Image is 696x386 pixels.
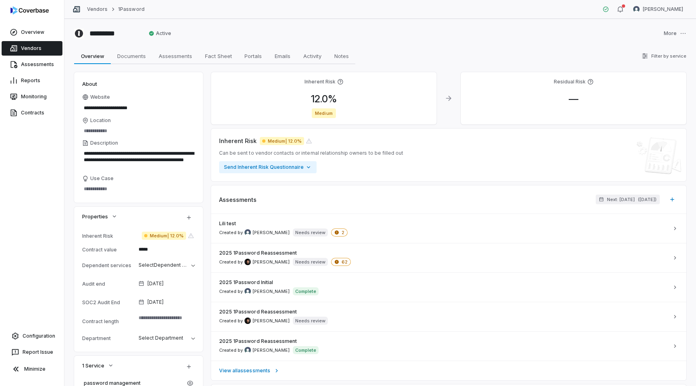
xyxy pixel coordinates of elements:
div: SOC2 Audit End [82,299,135,305]
div: Inherent Risk [82,233,139,239]
span: [DATE] [147,299,164,305]
span: [PERSON_NAME] [253,318,290,324]
span: Created by [219,318,290,324]
button: Properties [80,209,120,224]
span: Next: [DATE] [607,197,635,203]
span: Location [90,117,111,124]
span: Assessments [219,195,257,204]
a: Reports [2,73,62,88]
span: Use Case [90,175,114,182]
span: 2025 1Password Reassessment [219,338,297,344]
button: Report Issue [3,345,61,359]
span: [PERSON_NAME] [253,288,290,295]
input: Website [82,102,181,114]
span: Fact Sheet [202,51,235,61]
span: Active [149,30,171,37]
a: Assessments [2,57,62,72]
span: Created by [219,288,290,295]
span: Lili test [219,220,236,227]
div: Contract value [82,247,135,253]
span: 2025 1Password Initial [219,279,273,286]
span: Website [90,94,110,100]
a: Vendors [87,6,108,12]
textarea: Description [82,148,195,172]
span: Description [90,140,118,146]
a: Monitoring [2,89,62,104]
a: Contracts [2,106,62,120]
button: [DATE] [135,275,198,292]
button: 1 Service [80,358,116,373]
button: Next: [DATE]([DATE]) [596,195,660,204]
span: 2025 1Password Reassessment [219,309,297,315]
a: View allassessments [211,361,686,380]
p: Complete [295,288,316,295]
span: 2025 1Password Reassessment [219,250,297,256]
img: Clarence Chio avatar [244,259,251,265]
a: Overview [2,25,62,39]
span: ( [DATE] ) [638,197,657,203]
a: Configuration [3,329,61,343]
h4: Inherent Risk [304,79,336,85]
span: Inherent Risk [219,137,257,145]
span: Select Dependent services [139,262,203,268]
a: Lili testCreated by Lili Jiang avatar[PERSON_NAME]Needs review2 [211,214,686,243]
span: Medium [312,108,336,118]
img: Lili Jiang avatar [244,288,251,295]
button: More [661,25,689,42]
button: Lili Jiang avatar[PERSON_NAME] [628,3,688,15]
span: 1 Service [82,362,104,369]
span: Notes [331,51,352,61]
span: View all assessments [219,367,270,374]
span: About [82,80,97,87]
button: Send Inherent Risk Questionnaire [219,161,317,173]
div: Audit end [82,281,135,287]
span: Medium | 12.0% [142,232,186,240]
p: Needs review [295,229,325,236]
span: 2 [331,228,348,237]
a: 2025 1Password ReassessmentCreated by Clarence Chio avatar[PERSON_NAME]Needs review62 [211,243,686,272]
span: [PERSON_NAME] [253,230,290,236]
a: 2025 1Password ReassessmentCreated by Darwin Alvarez avatar[PERSON_NAME]Complete [211,331,686,361]
img: Clarence Chio avatar [244,318,251,324]
div: Contract length [82,318,135,324]
span: 62 [331,258,351,266]
div: Dependent services [82,262,135,268]
span: — [562,93,585,105]
span: Portals [241,51,265,61]
img: logo-D7KZi-bG.svg [10,6,49,15]
p: Complete [295,347,316,353]
img: Lili Jiang avatar [633,6,640,12]
span: [PERSON_NAME] [253,259,290,265]
img: Darwin Alvarez avatar [244,347,251,353]
textarea: Use Case [82,183,195,195]
span: 12.0 % [304,93,344,105]
img: Lili Jiang avatar [244,229,251,236]
span: Properties [82,213,108,220]
span: Overview [78,51,108,61]
a: 2025 1Password InitialCreated by Lili Jiang avatar[PERSON_NAME]Complete [211,272,686,302]
a: 1Password [118,6,144,12]
button: Filter by service [639,49,689,63]
h4: Residual Risk [554,79,586,85]
span: Created by [219,229,290,236]
span: [PERSON_NAME] [643,6,683,12]
span: Emails [271,51,294,61]
button: Minimize [3,361,61,377]
p: Needs review [295,318,325,324]
span: [DATE] [147,280,164,287]
span: Assessments [155,51,195,61]
div: Department [82,335,135,341]
span: Created by [219,347,290,353]
span: Documents [114,51,149,61]
span: Can be sent to vendor contacts or internal relationship owners to be filled out [219,150,403,156]
button: [DATE] [135,294,198,311]
span: Medium | 12.0% [260,137,304,145]
span: [PERSON_NAME] [253,347,290,353]
input: Location [82,125,195,137]
span: Created by [219,259,290,265]
p: Needs review [295,259,325,265]
a: 2025 1Password ReassessmentCreated by Clarence Chio avatar[PERSON_NAME]Needs review [211,302,686,331]
a: Vendors [2,41,62,56]
span: Activity [300,51,325,61]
